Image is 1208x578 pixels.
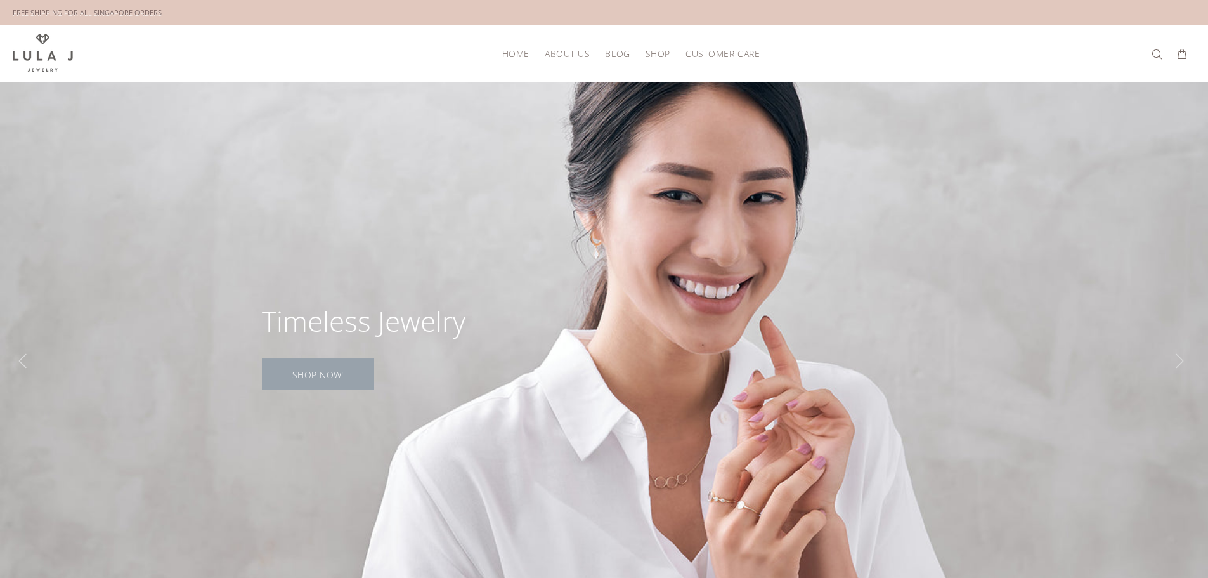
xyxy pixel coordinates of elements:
a: Shop [638,44,678,63]
div: Timeless Jewelry [262,307,465,335]
span: About Us [545,49,590,58]
a: About Us [537,44,597,63]
div: FREE SHIPPING FOR ALL SINGAPORE ORDERS [13,6,162,20]
span: HOME [502,49,529,58]
a: SHOP NOW! [262,358,374,390]
span: Shop [646,49,670,58]
span: Customer Care [685,49,760,58]
a: HOME [495,44,537,63]
span: Blog [605,49,630,58]
a: Customer Care [678,44,760,63]
a: Blog [597,44,637,63]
